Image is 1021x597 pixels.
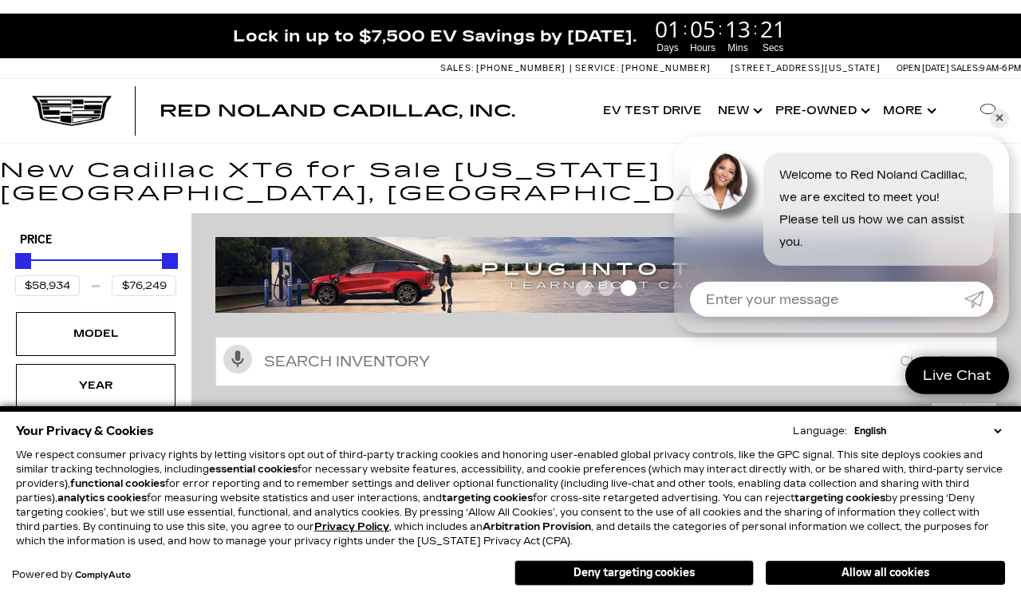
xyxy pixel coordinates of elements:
[215,404,879,465] span: 7 Vehicles for Sale in [US_STATE][GEOGRAPHIC_DATA], [GEOGRAPHIC_DATA]
[758,41,788,55] span: Secs
[690,282,964,317] input: Enter your message
[905,357,1009,394] a: Live Chat
[915,366,999,385] span: Live Chat
[850,424,1005,438] select: Language Select
[440,64,570,73] a: Sales: [PHONE_NUMBER]
[794,492,885,504] strong: targeting cookies
[766,561,1005,585] button: Allow all cookies
[16,448,1005,548] p: We respect consumer privacy rights by letting visitors opt out of third-party tracking cookies an...
[980,63,1021,73] span: 9 AM-6 PM
[683,17,688,41] span: :
[575,63,619,73] span: Service:
[70,478,165,489] strong: functional cookies
[112,275,176,296] input: Maximum
[957,79,1021,143] div: Search
[652,41,683,55] span: Days
[215,337,997,386] input: Search Inventory
[20,233,171,247] h5: Price
[15,253,31,269] div: Minimum Price
[723,41,753,55] span: Mins
[314,521,389,532] u: Privacy Policy
[723,18,753,40] span: 13
[688,18,718,40] span: 05
[621,280,637,296] span: Go to slide 3
[951,63,980,73] span: Sales:
[56,377,136,394] div: Year
[442,492,533,504] strong: targeting cookies
[223,345,252,374] svg: Click to toggle on voice search
[570,64,715,73] a: Service: [PHONE_NUMBER]
[233,26,637,46] span: Lock in up to $7,500 EV Savings by [DATE].
[753,17,758,41] span: :
[15,275,80,296] input: Minimum
[476,63,566,73] span: [PHONE_NUMBER]
[16,312,175,355] div: ModelModel
[932,403,964,435] a: Grid View
[793,426,847,436] div: Language:
[731,63,881,73] a: [STREET_ADDRESS][US_STATE]
[215,237,917,312] img: ev-blog-post-banners4
[56,325,136,342] div: Model
[875,79,941,143] button: More
[964,282,993,317] a: Submit
[598,280,614,296] span: Go to slide 2
[690,152,747,210] img: Agent profile photo
[576,280,592,296] span: Go to slide 1
[12,570,131,580] div: Powered by
[763,152,993,266] div: Welcome to Red Noland Cadillac, we are excited to meet you! Please tell us how we can assist you.
[75,571,131,580] a: ComplyAuto
[652,18,683,40] span: 01
[994,22,1013,41] a: Close
[710,79,767,143] a: New
[897,63,949,73] span: Open [DATE]
[621,63,711,73] span: [PHONE_NUMBER]
[16,364,175,407] div: YearYear
[718,17,723,41] span: :
[209,464,298,475] strong: essential cookies
[688,41,718,55] span: Hours
[160,103,515,119] a: Red Noland Cadillac, Inc.
[440,63,474,73] span: Sales:
[483,521,591,532] strong: Arbitration Provision
[32,96,112,126] img: Cadillac Dark Logo with Cadillac White Text
[758,18,788,40] span: 21
[15,247,176,296] div: Price
[57,492,147,504] strong: analytics cookies
[514,560,754,586] button: Deny targeting cookies
[595,79,710,143] a: EV Test Drive
[162,253,178,269] div: Maximum Price
[767,79,875,143] a: Pre-Owned
[16,420,154,442] span: Your Privacy & Cookies
[160,101,515,121] span: Red Noland Cadillac, Inc.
